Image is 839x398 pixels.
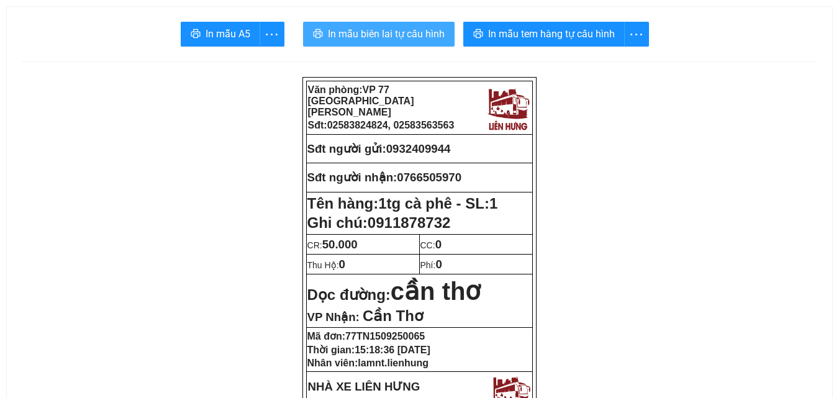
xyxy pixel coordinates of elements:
span: Ghi chú: [307,214,451,231]
span: 0932409944 [386,142,451,155]
span: 0766505970 [397,171,461,184]
span: printer [191,29,201,40]
strong: Sđt: [308,120,455,130]
span: 0 [339,258,345,271]
span: cần thơ [391,278,481,305]
span: 0911878732 [368,214,450,231]
span: more [625,27,648,42]
span: 15:18:36 [DATE] [355,345,430,355]
span: Cần Thơ [363,307,424,324]
span: 0 [435,238,442,251]
strong: Mã đơn: [307,331,425,341]
span: 02583824824, 02583563563 [327,120,455,130]
strong: Tên hàng: [307,195,498,212]
button: more [260,22,284,47]
span: CC: [420,240,442,250]
button: printerIn mẫu tem hàng tự cấu hình [463,22,625,47]
span: 1tg cà phê - SL: [378,195,497,212]
span: 77TN1509250065 [345,331,425,341]
button: printerIn mẫu A5 [181,22,260,47]
span: lamnt.lienhung [358,358,429,368]
span: printer [473,29,483,40]
span: In mẫu biên lai tự cấu hình [328,26,445,42]
span: Thu Hộ: [307,260,345,270]
span: 1 [489,195,497,212]
span: more [260,27,284,42]
img: logo [484,84,532,132]
strong: Sđt người gửi: [307,142,386,155]
span: CR: [307,240,358,250]
span: In mẫu A5 [206,26,250,42]
span: 0 [435,258,442,271]
span: In mẫu tem hàng tự cấu hình [488,26,615,42]
strong: Thời gian: [307,345,430,355]
span: VP Nhận: [307,310,360,323]
button: more [624,22,649,47]
strong: Sđt người nhận: [307,171,397,184]
span: 50.000 [322,238,358,251]
span: VP 77 [GEOGRAPHIC_DATA][PERSON_NAME] [308,84,414,117]
strong: Văn phòng: [308,84,414,117]
span: printer [313,29,323,40]
strong: NHÀ XE LIÊN HƯNG [308,380,420,393]
span: Phí: [420,260,442,270]
button: printerIn mẫu biên lai tự cấu hình [303,22,455,47]
strong: Nhân viên: [307,358,429,368]
strong: Dọc đường: [307,286,481,303]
